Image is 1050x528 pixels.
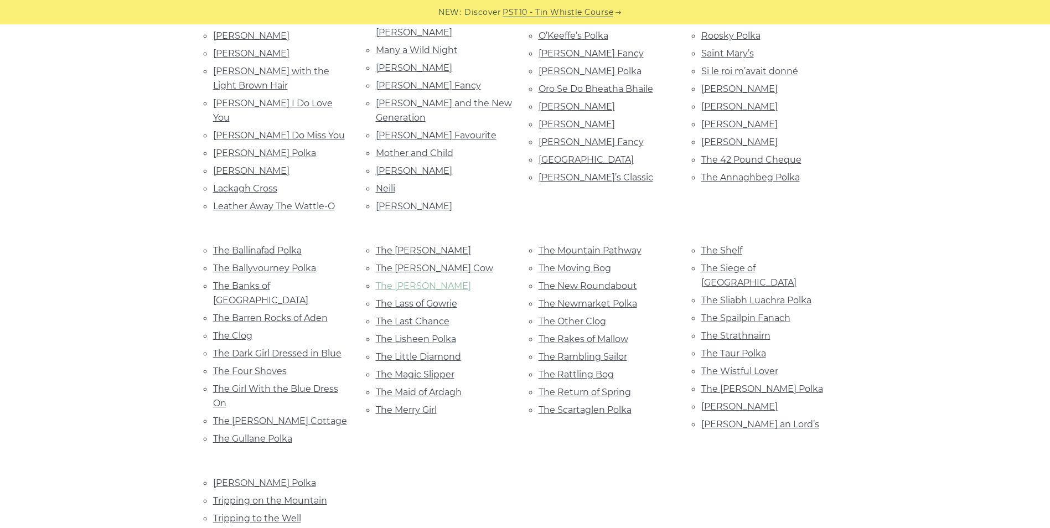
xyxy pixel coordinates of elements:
[539,298,637,309] a: The Newmarket Polka
[539,84,653,94] a: Oro Se Do Bheatha Bhaile
[376,148,453,158] a: Mother and Child
[539,48,644,59] a: [PERSON_NAME] Fancy
[503,6,613,19] a: PST10 - Tin Whistle Course
[701,348,766,359] a: The Taur Polka
[701,84,778,94] a: [PERSON_NAME]
[376,351,461,362] a: The Little Diamond
[376,263,493,273] a: The [PERSON_NAME] Cow
[376,98,512,123] a: [PERSON_NAME] and the New Generation
[539,245,642,256] a: The Mountain Pathway
[376,45,458,55] a: Many a Wild Night
[376,165,452,176] a: [PERSON_NAME]
[213,416,347,426] a: The [PERSON_NAME] Cottage
[213,313,328,323] a: The Barren Rocks of Aden
[539,101,615,112] a: [PERSON_NAME]
[701,48,754,59] a: Saint Mary’s
[701,401,778,412] a: [PERSON_NAME]
[213,348,342,359] a: The Dark Girl Dressed in Blue
[539,405,632,415] a: The Scartaglen Polka
[701,313,790,323] a: The Spailpin Fanach
[376,63,452,73] a: [PERSON_NAME]
[376,369,454,380] a: The Magic Slipper
[701,66,798,76] a: Si le roi m’avait donné
[539,66,642,76] a: [PERSON_NAME] Polka
[376,405,437,415] a: The Merry Girl
[539,351,627,362] a: The Rambling Sailor
[213,183,277,194] a: Lackagh Cross
[539,316,606,327] a: The Other Clog
[539,369,614,380] a: The Rattling Bog
[213,495,327,506] a: Tripping on the Mountain
[701,154,801,165] a: The 42 Pound Cheque
[213,165,289,176] a: [PERSON_NAME]
[701,366,778,376] a: The Wistful Lover
[701,263,796,288] a: The Siege of [GEOGRAPHIC_DATA]
[539,30,608,41] a: O’Keeffe’s Polka
[213,281,308,306] a: The Banks of [GEOGRAPHIC_DATA]
[539,154,634,165] a: [GEOGRAPHIC_DATA]
[213,513,301,524] a: Tripping to the Well
[213,30,289,41] a: [PERSON_NAME]
[213,366,287,376] a: The Four Shoves
[376,201,452,211] a: [PERSON_NAME]
[376,183,395,194] a: Neili
[213,384,338,408] a: The Girl With the Blue Dress On
[213,201,335,211] a: Leather Away The Wattle-O
[701,101,778,112] a: [PERSON_NAME]
[213,263,316,273] a: The Ballyvourney Polka
[539,263,611,273] a: The Moving Bog
[701,30,761,41] a: Roosky Polka
[376,245,471,256] a: The [PERSON_NAME]
[213,330,252,341] a: The Clog
[539,387,631,397] a: The Return of Spring
[213,66,329,91] a: [PERSON_NAME] with the Light Brown Hair
[213,245,302,256] a: The Ballinafad Polka
[539,281,637,291] a: The New Roundabout
[213,48,289,59] a: [PERSON_NAME]
[539,172,653,183] a: [PERSON_NAME]’s Classic
[539,334,628,344] a: The Rakes of Mallow
[464,6,501,19] span: Discover
[701,172,800,183] a: The Annaghbeg Polka
[213,98,333,123] a: [PERSON_NAME] I Do Love You
[701,419,819,429] a: [PERSON_NAME] an Lord’s
[376,130,496,141] a: [PERSON_NAME] Favourite
[701,384,823,394] a: The [PERSON_NAME] Polka
[539,137,644,147] a: [PERSON_NAME] Fancy
[701,137,778,147] a: [PERSON_NAME]
[539,119,615,130] a: [PERSON_NAME]
[213,433,292,444] a: The Gullane Polka
[701,119,778,130] a: [PERSON_NAME]
[376,387,462,397] a: The Maid of Ardagh
[376,316,449,327] a: The Last Chance
[213,130,345,141] a: [PERSON_NAME] Do Miss You
[376,298,457,309] a: The Lass of Gowrie
[438,6,461,19] span: NEW:
[376,80,481,91] a: [PERSON_NAME] Fancy
[213,148,316,158] a: [PERSON_NAME] Polka
[701,295,811,306] a: The Sliabh Luachra Polka
[701,330,770,341] a: The Strathnairn
[701,245,742,256] a: The Shelf
[376,334,456,344] a: The Lisheen Polka
[376,281,471,291] a: The [PERSON_NAME]
[213,478,316,488] a: [PERSON_NAME] Polka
